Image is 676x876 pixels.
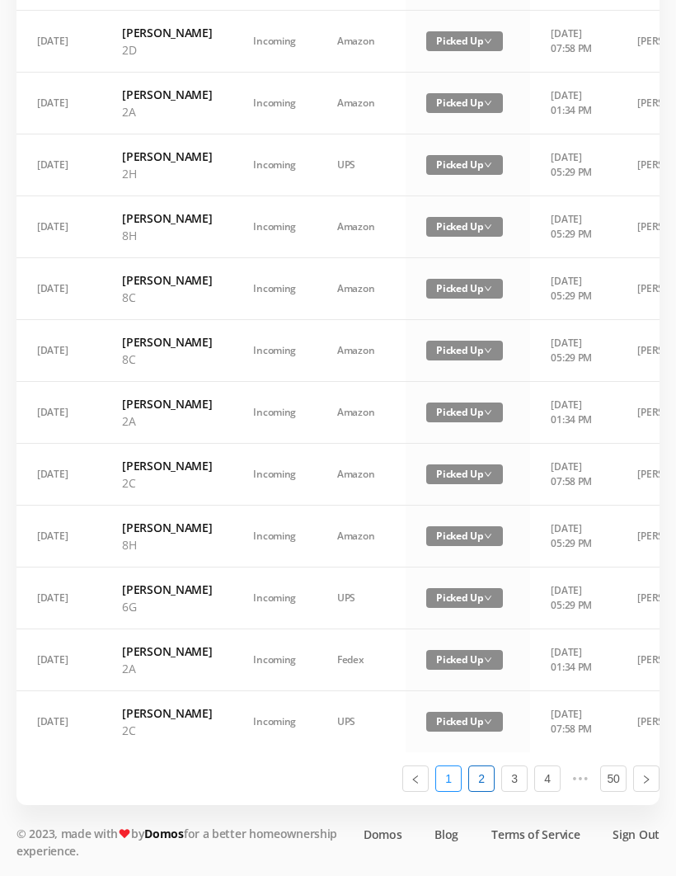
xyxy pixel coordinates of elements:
td: Incoming [232,506,317,568]
td: Incoming [232,196,317,258]
i: icon: down [484,99,492,107]
td: [DATE] [16,444,101,506]
td: [DATE] 05:29 PM [530,568,617,629]
td: Incoming [232,11,317,73]
h6: [PERSON_NAME] [122,643,212,660]
p: 8H [122,536,212,553]
h6: [PERSON_NAME] [122,271,212,289]
h6: [PERSON_NAME] [122,86,212,103]
td: [DATE] [16,134,101,196]
td: [DATE] [16,258,101,320]
td: Incoming [232,629,317,691]
i: icon: down [484,656,492,664]
i: icon: down [484,532,492,540]
td: [DATE] 01:34 PM [530,73,617,134]
li: 1 [435,765,462,792]
td: [DATE] 05:29 PM [530,506,617,568]
p: 2A [122,660,212,677]
i: icon: down [484,346,492,355]
p: 2A [122,412,212,430]
a: Blog [434,826,458,843]
td: [DATE] [16,691,101,752]
p: © 2023, made with by for a better homeownership experience. [16,825,346,860]
td: Incoming [232,691,317,752]
h6: [PERSON_NAME] [122,395,212,412]
span: Picked Up [426,712,503,732]
td: [DATE] 07:58 PM [530,11,617,73]
a: 3 [502,766,527,791]
td: UPS [317,568,406,629]
span: ••• [567,765,594,792]
h6: [PERSON_NAME] [122,24,212,41]
i: icon: down [484,718,492,726]
a: Terms of Service [491,826,580,843]
li: Next 5 Pages [567,765,594,792]
td: Amazon [317,73,406,134]
td: [DATE] 07:58 PM [530,444,617,506]
td: UPS [317,134,406,196]
a: Domos [144,826,184,841]
td: Incoming [232,134,317,196]
h6: [PERSON_NAME] [122,704,212,722]
td: Amazon [317,196,406,258]
span: Picked Up [426,650,503,670]
td: [DATE] [16,629,101,691]
td: Incoming [232,568,317,629]
span: Picked Up [426,217,503,237]
td: [DATE] 07:58 PM [530,691,617,752]
p: 2D [122,41,212,59]
td: [DATE] [16,506,101,568]
td: Fedex [317,629,406,691]
h6: [PERSON_NAME] [122,457,212,474]
td: [DATE] [16,382,101,444]
td: Amazon [317,11,406,73]
span: Picked Up [426,403,503,422]
h6: [PERSON_NAME] [122,519,212,536]
p: 8C [122,289,212,306]
h6: [PERSON_NAME] [122,333,212,351]
p: 8C [122,351,212,368]
td: [DATE] 05:29 PM [530,196,617,258]
td: Amazon [317,258,406,320]
span: Picked Up [426,526,503,546]
p: 2A [122,103,212,120]
span: Picked Up [426,279,503,299]
span: Picked Up [426,341,503,360]
h6: [PERSON_NAME] [122,210,212,227]
td: Incoming [232,258,317,320]
i: icon: down [484,470,492,478]
p: 6G [122,598,212,615]
td: Amazon [317,382,406,444]
a: 4 [535,766,560,791]
a: 1 [436,766,461,791]
i: icon: down [484,594,492,602]
span: Picked Up [426,588,503,608]
p: 8H [122,227,212,244]
p: 2C [122,722,212,739]
td: Incoming [232,320,317,382]
td: Incoming [232,444,317,506]
td: [DATE] [16,73,101,134]
td: [DATE] [16,568,101,629]
td: Incoming [232,73,317,134]
a: 2 [469,766,494,791]
li: Previous Page [402,765,429,792]
a: Sign Out [613,826,660,843]
p: 2H [122,165,212,182]
td: [DATE] [16,320,101,382]
h6: [PERSON_NAME] [122,148,212,165]
span: Picked Up [426,155,503,175]
p: 2C [122,474,212,492]
span: Picked Up [426,31,503,51]
a: Domos [364,826,402,843]
td: Amazon [317,506,406,568]
li: 4 [534,765,561,792]
li: Next Page [633,765,660,792]
i: icon: down [484,223,492,231]
i: icon: right [641,775,651,784]
li: 50 [600,765,627,792]
td: [DATE] [16,196,101,258]
td: Incoming [232,382,317,444]
td: [DATE] 01:34 PM [530,382,617,444]
td: [DATE] 05:29 PM [530,258,617,320]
